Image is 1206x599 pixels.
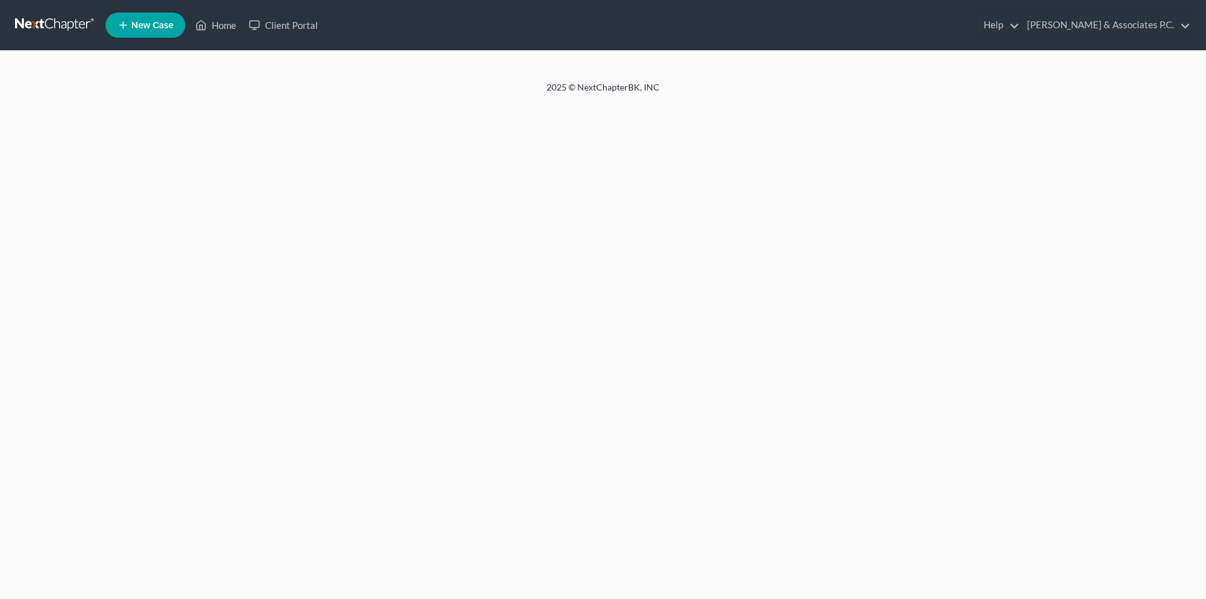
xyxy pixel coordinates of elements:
[106,13,185,38] new-legal-case-button: New Case
[242,14,324,36] a: Client Portal
[189,14,242,36] a: Home
[1021,14,1190,36] a: [PERSON_NAME] & Associates P.C.
[245,81,961,104] div: 2025 © NextChapterBK, INC
[977,14,1019,36] a: Help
